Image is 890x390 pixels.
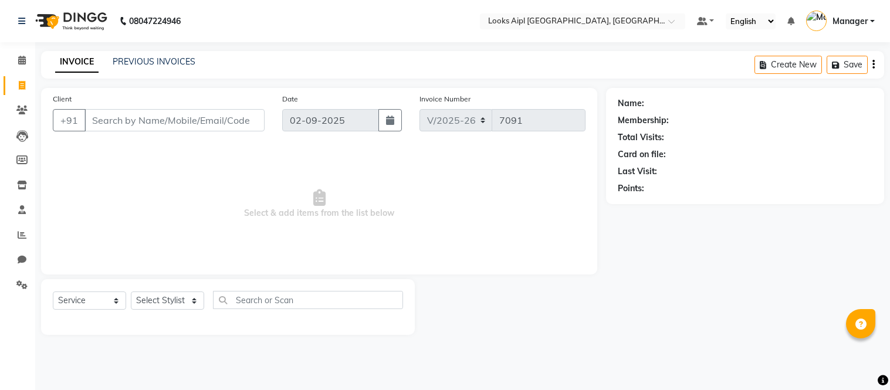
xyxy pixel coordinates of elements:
span: Manager [833,15,868,28]
iframe: chat widget [841,343,878,378]
span: Select & add items from the list below [53,145,586,263]
label: Date [282,94,298,104]
button: +91 [53,109,86,131]
div: Total Visits: [618,131,664,144]
button: Save [827,56,868,74]
img: logo [30,5,110,38]
div: Points: [618,182,644,195]
button: Create New [754,56,822,74]
img: Manager [806,11,827,31]
div: Card on file: [618,148,666,161]
b: 08047224946 [129,5,181,38]
a: PREVIOUS INVOICES [113,56,195,67]
a: INVOICE [55,52,99,73]
div: Last Visit: [618,165,657,178]
div: Name: [618,97,644,110]
input: Search or Scan [213,291,403,309]
label: Invoice Number [419,94,471,104]
input: Search by Name/Mobile/Email/Code [84,109,265,131]
label: Client [53,94,72,104]
div: Membership: [618,114,669,127]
